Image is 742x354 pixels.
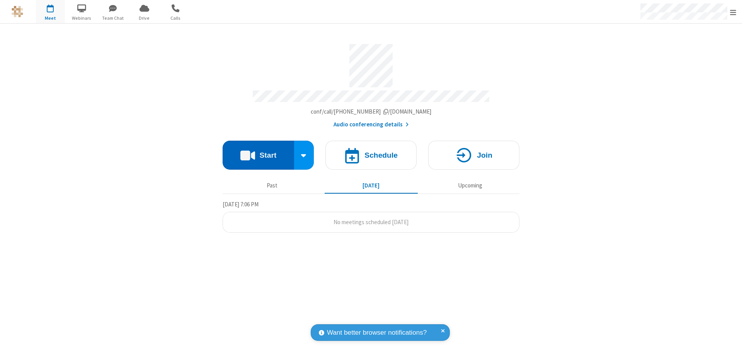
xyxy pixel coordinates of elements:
[223,38,519,129] section: Account details
[424,178,517,193] button: Upcoming
[428,141,519,170] button: Join
[36,15,65,22] span: Meet
[334,218,408,226] span: No meetings scheduled [DATE]
[223,141,294,170] button: Start
[364,151,398,159] h4: Schedule
[311,107,432,116] button: Copy my meeting room linkCopy my meeting room link
[325,178,418,193] button: [DATE]
[477,151,492,159] h4: Join
[161,15,190,22] span: Calls
[294,141,314,170] div: Start conference options
[723,334,736,349] iframe: Chat
[223,200,519,233] section: Today's Meetings
[226,178,319,193] button: Past
[12,6,23,17] img: QA Selenium DO NOT DELETE OR CHANGE
[67,15,96,22] span: Webinars
[325,141,417,170] button: Schedule
[99,15,128,22] span: Team Chat
[334,120,409,129] button: Audio conferencing details
[327,328,427,338] span: Want better browser notifications?
[311,108,432,115] span: Copy my meeting room link
[259,151,276,159] h4: Start
[223,201,259,208] span: [DATE] 7:06 PM
[130,15,159,22] span: Drive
